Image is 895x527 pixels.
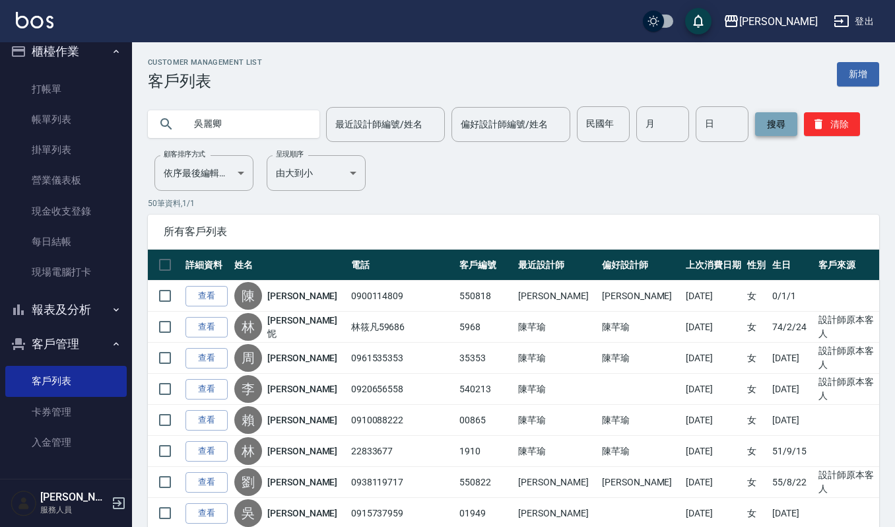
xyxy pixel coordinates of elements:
a: 查看 [185,348,228,369]
a: 查看 [185,503,228,524]
td: 陳芊瑜 [599,436,682,467]
a: 新增 [837,62,879,87]
td: 22833677 [348,436,456,467]
td: 陳芊瑜 [599,343,682,374]
td: [DATE] [682,405,745,436]
td: 550822 [456,467,515,498]
img: Logo [16,12,53,28]
td: 陳芊瑜 [515,312,599,343]
button: 客戶管理 [5,327,127,361]
a: [PERSON_NAME] [267,507,337,520]
td: [PERSON_NAME] [599,467,682,498]
div: 李 [234,375,262,403]
label: 顧客排序方式 [164,149,205,159]
th: 上次消費日期 [682,250,745,281]
td: 0/1/1 [769,281,815,312]
td: 0900114809 [348,281,456,312]
td: [DATE] [682,436,745,467]
a: 掛單列表 [5,135,127,165]
td: 35353 [456,343,515,374]
a: [PERSON_NAME]怩 [267,314,345,340]
td: 0910088222 [348,405,456,436]
td: [PERSON_NAME] [515,281,599,312]
input: 搜尋關鍵字 [185,106,309,142]
span: 所有客戶列表 [164,225,863,238]
td: 女 [744,312,769,343]
td: 女 [744,467,769,498]
a: 查看 [185,441,228,462]
th: 客戶來源 [815,250,879,281]
h5: [PERSON_NAME] [40,491,108,504]
a: 現場電腦打卡 [5,257,127,287]
a: 帳單列表 [5,104,127,135]
div: 林 [234,313,262,341]
div: 吳 [234,499,262,527]
td: 林筱凡59686 [348,312,456,343]
a: 查看 [185,317,228,337]
button: [PERSON_NAME] [718,8,823,35]
td: [DATE] [682,312,745,343]
td: [PERSON_NAME] [515,467,599,498]
button: save [685,8,712,34]
a: 查看 [185,472,228,493]
th: 電話 [348,250,456,281]
td: 00865 [456,405,515,436]
a: 打帳單 [5,74,127,104]
a: [PERSON_NAME] [267,382,337,396]
div: 劉 [234,468,262,496]
td: 女 [744,405,769,436]
div: 林 [234,437,262,465]
td: 女 [744,281,769,312]
th: 客戶編號 [456,250,515,281]
td: 74/2/24 [769,312,815,343]
a: 入金管理 [5,427,127,458]
td: [DATE] [682,374,745,405]
button: 登出 [828,9,879,34]
td: [DATE] [682,281,745,312]
a: 查看 [185,379,228,400]
td: 陳芊瑜 [515,405,599,436]
th: 偏好設計師 [599,250,682,281]
td: 陳芊瑜 [515,343,599,374]
th: 詳細資料 [182,250,231,281]
a: 卡券管理 [5,397,127,427]
div: 由大到小 [267,155,366,191]
a: 現金收支登錄 [5,196,127,227]
td: [DATE] [769,343,815,374]
td: [DATE] [682,343,745,374]
td: [PERSON_NAME] [599,281,682,312]
td: 女 [744,343,769,374]
td: 550818 [456,281,515,312]
p: 服務人員 [40,504,108,516]
td: 540213 [456,374,515,405]
td: [DATE] [769,374,815,405]
td: 設計師原本客人 [815,374,879,405]
td: 0920656558 [348,374,456,405]
td: 51/9/15 [769,436,815,467]
button: 櫃檯作業 [5,34,127,69]
a: [PERSON_NAME] [267,444,337,458]
td: 設計師原本客人 [815,343,879,374]
div: 陳 [234,282,262,310]
td: 1910 [456,436,515,467]
a: 查看 [185,410,228,431]
div: [PERSON_NAME] [739,13,818,30]
a: [PERSON_NAME] [267,413,337,427]
th: 最近設計師 [515,250,599,281]
td: 陳芊瑜 [599,312,682,343]
button: 清除 [804,112,860,136]
td: 女 [744,436,769,467]
div: 周 [234,344,262,372]
th: 姓名 [231,250,348,281]
a: 客戶列表 [5,366,127,396]
td: 陳芊瑜 [599,405,682,436]
button: 報表及分析 [5,293,127,327]
h3: 客戶列表 [148,72,262,90]
td: [DATE] [769,405,815,436]
td: 設計師原本客人 [815,312,879,343]
td: 女 [744,374,769,405]
div: 依序最後編輯時間 [154,155,253,191]
div: 賴 [234,406,262,434]
a: 營業儀表板 [5,165,127,195]
td: 5968 [456,312,515,343]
